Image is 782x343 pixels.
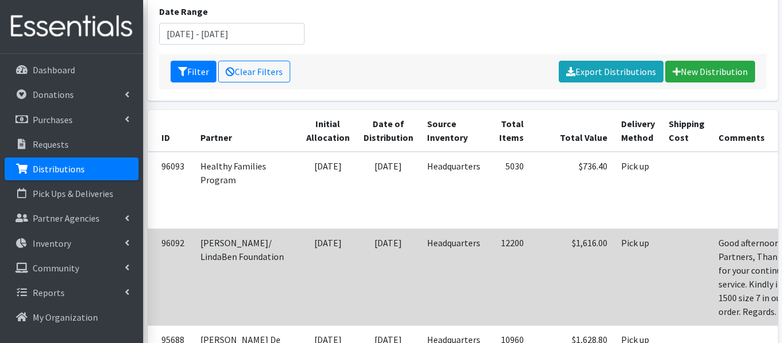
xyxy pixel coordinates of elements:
[193,110,299,152] th: Partner
[299,110,357,152] th: Initial Allocation
[5,281,139,304] a: Reports
[487,110,531,152] th: Total Items
[531,152,614,229] td: $736.40
[5,182,139,205] a: Pick Ups & Deliveries
[5,207,139,230] a: Partner Agencies
[33,114,73,125] p: Purchases
[5,257,139,279] a: Community
[5,58,139,81] a: Dashboard
[420,228,487,325] td: Headquarters
[665,61,755,82] a: New Distribution
[148,152,193,229] td: 96093
[531,228,614,325] td: $1,616.00
[33,312,98,323] p: My Organization
[33,287,65,298] p: Reports
[5,306,139,329] a: My Organization
[33,212,100,224] p: Partner Agencies
[5,157,139,180] a: Distributions
[487,228,531,325] td: 12200
[33,139,69,150] p: Requests
[33,163,85,175] p: Distributions
[559,61,663,82] a: Export Distributions
[299,152,357,229] td: [DATE]
[662,110,712,152] th: Shipping Cost
[5,7,139,46] img: HumanEssentials
[487,152,531,229] td: 5030
[357,228,420,325] td: [DATE]
[148,110,193,152] th: ID
[33,262,79,274] p: Community
[218,61,290,82] a: Clear Filters
[159,5,208,18] label: Date Range
[357,110,420,152] th: Date of Distribution
[420,152,487,229] td: Headquarters
[614,152,662,229] td: Pick up
[5,83,139,106] a: Donations
[159,23,305,45] input: January 1, 2011 - December 31, 2011
[148,228,193,325] td: 96092
[357,152,420,229] td: [DATE]
[5,232,139,255] a: Inventory
[33,64,75,76] p: Dashboard
[171,61,216,82] button: Filter
[614,110,662,152] th: Delivery Method
[33,89,74,100] p: Donations
[33,238,71,249] p: Inventory
[614,228,662,325] td: Pick up
[299,228,357,325] td: [DATE]
[420,110,487,152] th: Source Inventory
[33,188,113,199] p: Pick Ups & Deliveries
[193,228,299,325] td: [PERSON_NAME]/ LindaBen Foundation
[5,133,139,156] a: Requests
[193,152,299,229] td: Healthy Families Program
[5,108,139,131] a: Purchases
[531,110,614,152] th: Total Value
